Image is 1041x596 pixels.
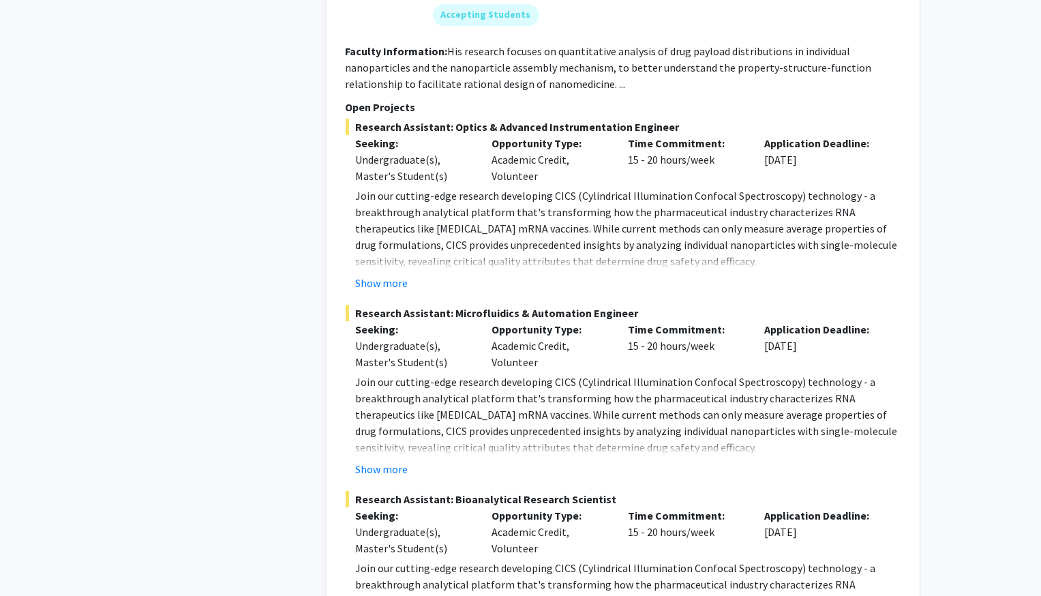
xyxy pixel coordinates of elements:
p: Open Projects [346,99,901,115]
div: [DATE] [754,507,890,556]
span: Research Assistant: Bioanalytical Research Scientist [346,491,901,507]
div: 15 - 20 hours/week [618,507,754,556]
p: Time Commitment: [628,507,744,524]
fg-read-more: His research focuses on quantitative analysis of drug payload distributions in individual nanopar... [346,44,872,91]
p: Opportunity Type: [492,507,607,524]
p: Time Commitment: [628,321,744,338]
button: Show more [356,461,408,477]
iframe: Chat [10,535,58,586]
p: Opportunity Type: [492,135,607,151]
span: Research Assistant: Microfluidics & Automation Engineer [346,305,901,321]
mat-chip: Accepting Students [433,4,539,26]
p: Application Deadline: [764,507,880,524]
button: Show more [356,275,408,291]
div: Undergraduate(s), Master's Student(s) [356,338,472,370]
div: Academic Credit, Volunteer [481,135,618,184]
p: Application Deadline: [764,135,880,151]
div: Undergraduate(s), Master's Student(s) [356,151,472,184]
div: Academic Credit, Volunteer [481,321,618,370]
p: Join our cutting-edge research developing CICS (Cylindrical Illumination Confocal Spectroscopy) t... [356,374,901,456]
p: Application Deadline: [764,321,880,338]
p: Join our cutting-edge research developing CICS (Cylindrical Illumination Confocal Spectroscopy) t... [356,188,901,269]
p: Time Commitment: [628,135,744,151]
p: Opportunity Type: [492,321,607,338]
div: 15 - 20 hours/week [618,321,754,370]
div: 15 - 20 hours/week [618,135,754,184]
div: [DATE] [754,135,890,184]
div: Undergraduate(s), Master's Student(s) [356,524,472,556]
div: Academic Credit, Volunteer [481,507,618,556]
p: Seeking: [356,135,472,151]
div: [DATE] [754,321,890,370]
p: Seeking: [356,507,472,524]
b: Faculty Information: [346,44,448,58]
p: Seeking: [356,321,472,338]
span: Research Assistant: Optics & Advanced Instrumentation Engineer [346,119,901,135]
